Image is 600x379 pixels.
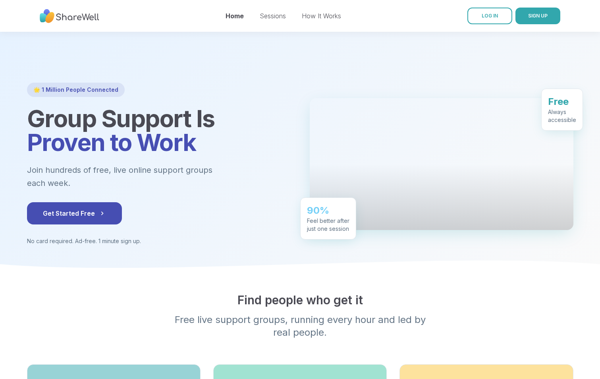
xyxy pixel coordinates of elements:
[27,202,122,224] button: Get Started Free
[548,94,576,107] div: Free
[43,209,106,218] span: Get Started Free
[27,237,291,245] p: No card required. Ad-free. 1 minute sign up.
[515,8,560,24] button: SIGN UP
[260,12,286,20] a: Sessions
[40,5,99,27] img: ShareWell Nav Logo
[27,106,291,154] h1: Group Support Is
[307,216,349,232] div: Feel better after just one session
[528,13,548,19] span: SIGN UP
[27,128,196,157] span: Proven to Work
[482,13,498,19] span: LOG IN
[226,12,244,20] a: Home
[27,83,125,97] div: 🌟 1 Million People Connected
[302,12,341,20] a: How It Works
[27,164,256,189] p: Join hundreds of free, live online support groups each week.
[467,8,512,24] a: LOG IN
[148,313,453,339] p: Free live support groups, running every hour and led by real people.
[307,203,349,216] div: 90%
[548,107,576,123] div: Always accessible
[27,293,573,307] h2: Find people who get it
